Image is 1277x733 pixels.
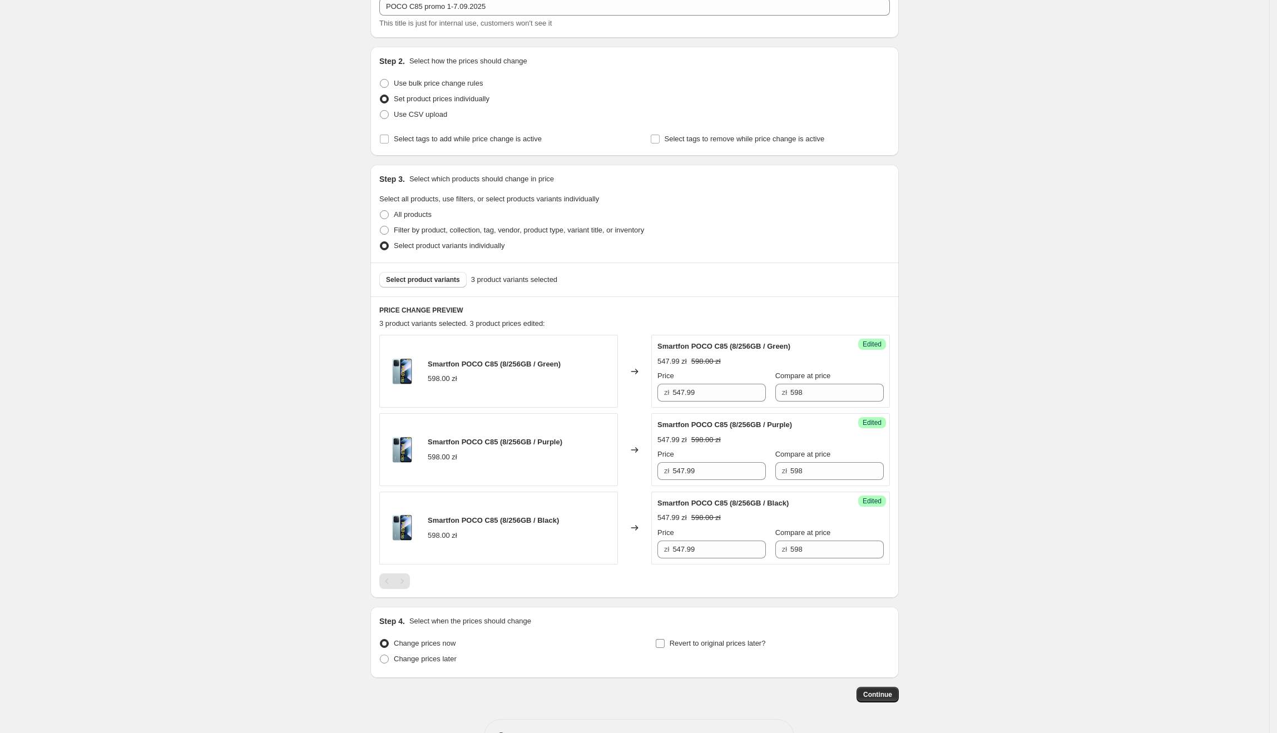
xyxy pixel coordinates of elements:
span: zł [782,388,787,397]
span: 3 product variants selected [471,274,557,285]
h2: Step 4. [379,616,405,627]
div: 598.00 zł [428,452,457,463]
img: 22298_poco-c85-green-1_80x.png [385,355,419,388]
span: Revert to original prices later? [670,639,766,647]
span: zł [664,467,669,475]
span: Compare at price [775,450,831,458]
strike: 598.00 zł [691,512,721,523]
span: Edited [863,418,882,427]
span: Price [657,528,674,537]
span: This title is just for internal use, customers won't see it [379,19,552,27]
nav: Pagination [379,573,410,589]
h6: PRICE CHANGE PREVIEW [379,306,890,315]
span: zł [782,545,787,553]
p: Select which products should change in price [409,174,554,185]
span: Smartfon POCO C85 (8/256GB / Black) [657,499,789,507]
span: Select tags to add while price change is active [394,135,542,143]
span: Compare at price [775,372,831,380]
span: Select product variants [386,275,460,284]
img: 22298_poco-c85-green-1_80x.png [385,433,419,467]
strike: 598.00 zł [691,356,721,367]
h2: Step 2. [379,56,405,67]
span: Continue [863,690,892,699]
span: Compare at price [775,528,831,537]
span: Smartfon POCO C85 (8/256GB / Purple) [657,420,792,429]
span: Use CSV upload [394,110,447,118]
img: 22298_poco-c85-green-1_80x.png [385,511,419,544]
p: Select how the prices should change [409,56,527,67]
span: Price [657,450,674,458]
span: Select product variants individually [394,241,504,250]
span: zł [664,545,669,553]
span: 3 product variants selected. 3 product prices edited: [379,319,545,328]
div: 547.99 zł [657,356,687,367]
span: Smartfon POCO C85 (8/256GB / Green) [657,342,790,350]
span: Change prices later [394,655,457,663]
span: Select all products, use filters, or select products variants individually [379,195,599,203]
div: 598.00 zł [428,530,457,541]
span: Filter by product, collection, tag, vendor, product type, variant title, or inventory [394,226,644,234]
span: Use bulk price change rules [394,79,483,87]
div: 598.00 zł [428,373,457,384]
span: zł [782,467,787,475]
button: Continue [857,687,899,702]
div: 547.99 zł [657,512,687,523]
span: Edited [863,340,882,349]
h2: Step 3. [379,174,405,185]
strike: 598.00 zł [691,434,721,445]
span: Set product prices individually [394,95,489,103]
div: 547.99 zł [657,434,687,445]
span: Price [657,372,674,380]
button: Select product variants [379,272,467,288]
span: Smartfon POCO C85 (8/256GB / Black) [428,516,559,524]
span: zł [664,388,669,397]
span: All products [394,210,432,219]
p: Select when the prices should change [409,616,531,627]
span: Smartfon POCO C85 (8/256GB / Green) [428,360,561,368]
span: Smartfon POCO C85 (8/256GB / Purple) [428,438,562,446]
span: Edited [863,497,882,506]
span: Select tags to remove while price change is active [665,135,825,143]
span: Change prices now [394,639,456,647]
